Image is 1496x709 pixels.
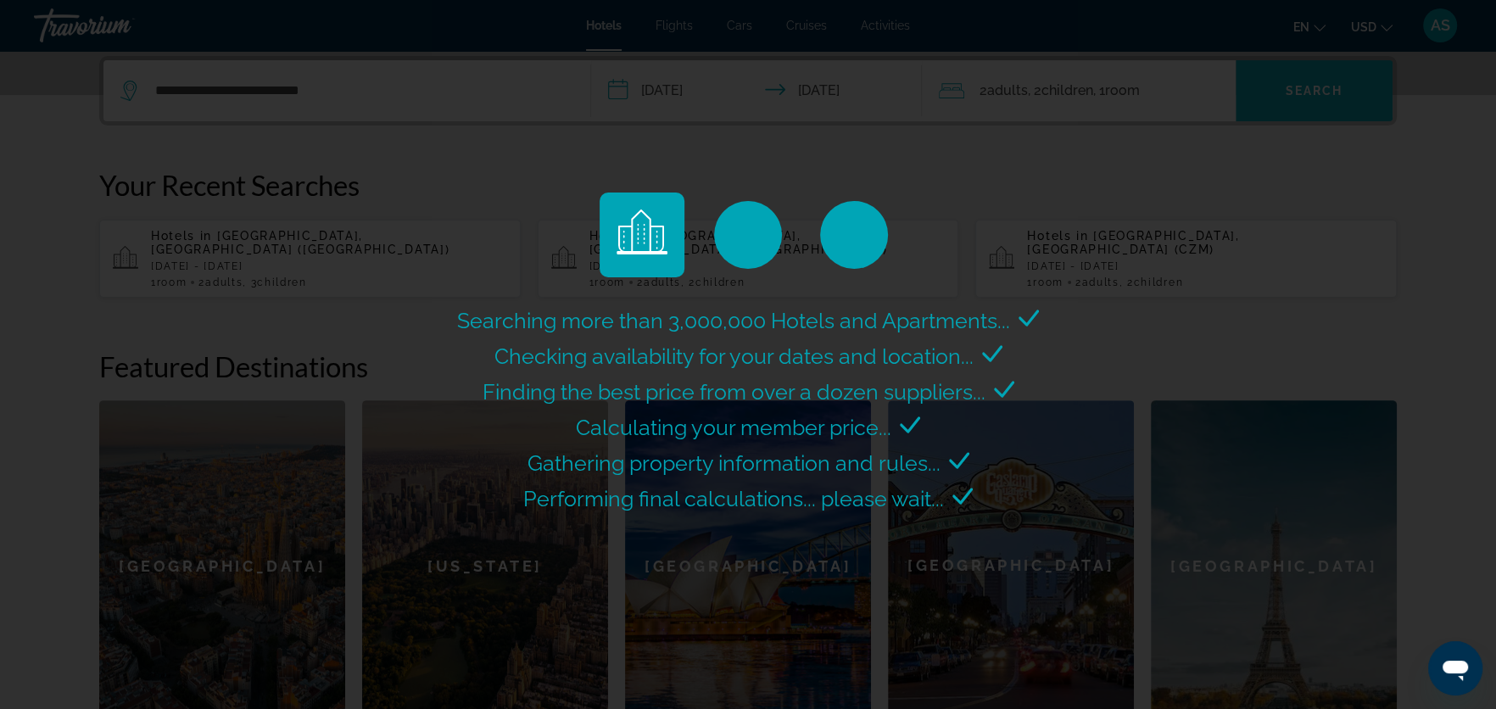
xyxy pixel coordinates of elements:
[523,486,944,511] span: Performing final calculations... please wait...
[457,308,1010,333] span: Searching more than 3,000,000 Hotels and Apartments...
[576,415,891,440] span: Calculating your member price...
[1428,641,1482,695] iframe: Button to launch messaging window
[483,379,985,405] span: Finding the best price from over a dozen suppliers...
[528,450,941,476] span: Gathering property information and rules...
[494,343,974,369] span: Checking availability for your dates and location...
